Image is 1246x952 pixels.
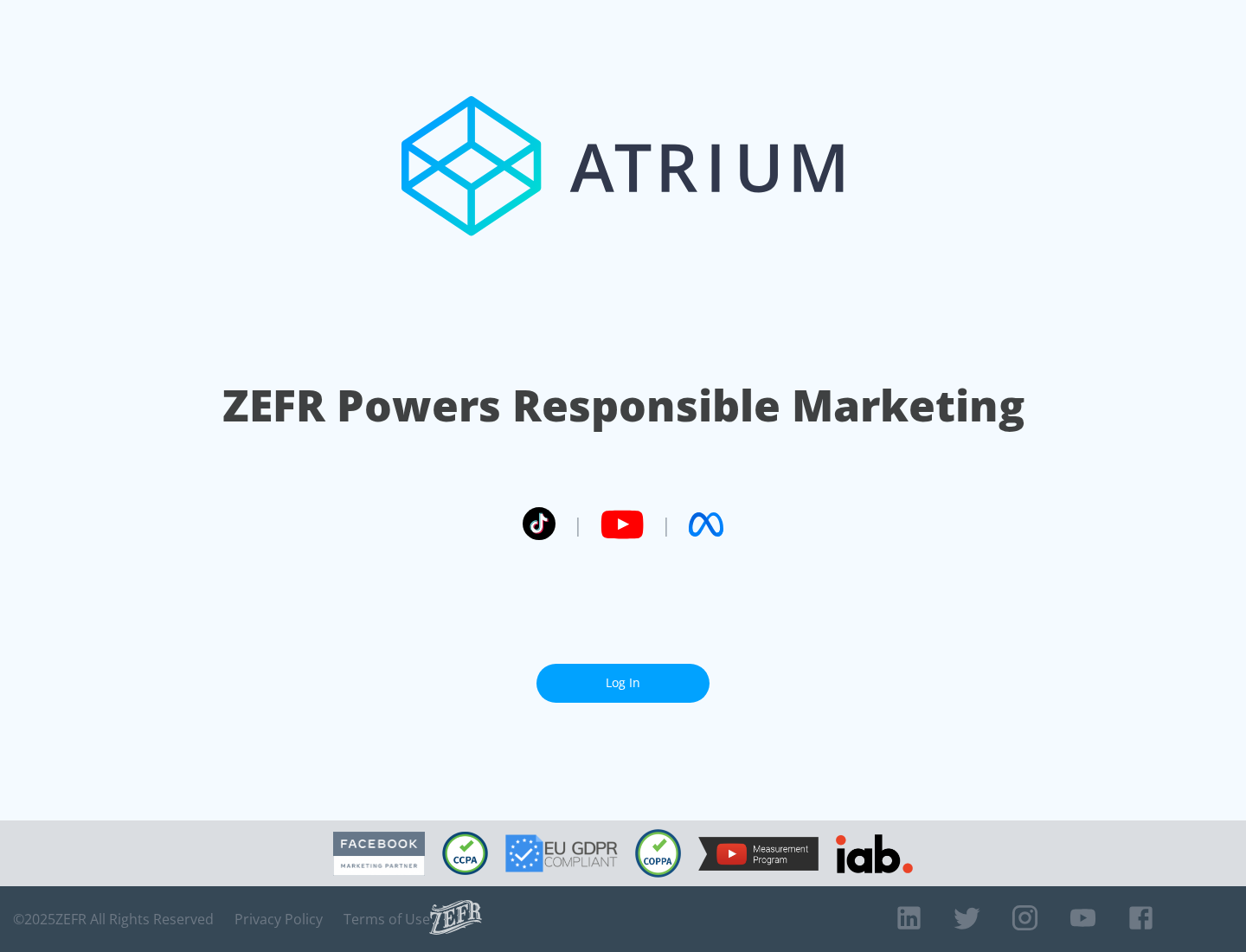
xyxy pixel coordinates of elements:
img: IAB [836,834,913,873]
img: Facebook Marketing Partner [333,832,425,876]
a: Log In [536,664,710,703]
a: Terms of Use [344,910,430,928]
img: YouTube Measurement Program [698,837,819,871]
span: | [661,511,671,537]
span: | [573,511,583,537]
a: Privacy Policy [234,910,323,928]
img: GDPR Compliant [505,834,618,872]
img: COPPA Compliant [635,829,681,878]
img: CCPA Compliant [442,832,488,875]
h1: ZEFR Powers Responsible Marketing [222,376,1024,435]
span: © 2025 ZEFR All Rights Reserved [13,910,214,928]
